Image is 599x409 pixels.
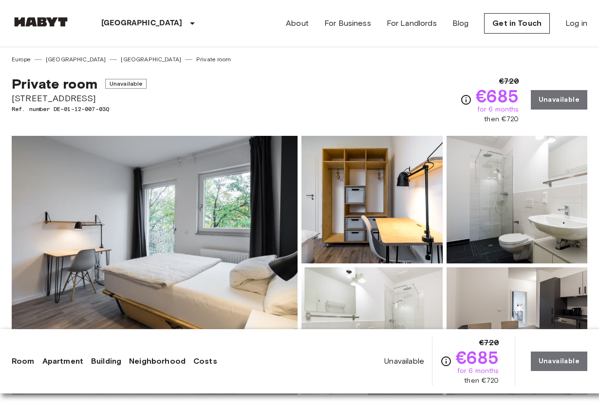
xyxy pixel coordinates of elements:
a: Get in Touch [484,13,550,34]
span: Unavailable [384,356,424,367]
span: [STREET_ADDRESS] [12,92,147,105]
img: Picture of unit DE-01-12-007-03Q [301,267,443,395]
a: About [286,18,309,29]
span: then €720 [464,376,499,386]
a: For Landlords [387,18,437,29]
svg: Check cost overview for full price breakdown. Please note that discounts apply to new joiners onl... [440,355,452,367]
a: For Business [324,18,371,29]
a: Blog [452,18,469,29]
span: Ref. number DE-01-12-007-03Q [12,105,147,113]
a: [GEOGRAPHIC_DATA] [121,55,181,64]
span: Unavailable [105,79,147,89]
span: Private room [12,75,97,92]
img: Habyt [12,17,70,27]
a: Europe [12,55,31,64]
img: Picture of unit DE-01-12-007-03Q [447,136,588,263]
span: then €720 [484,114,519,124]
a: Neighborhood [129,355,186,367]
span: for 6 months [477,105,519,114]
svg: Check cost overview for full price breakdown. Please note that discounts apply to new joiners onl... [460,94,472,106]
a: Log in [565,18,587,29]
p: [GEOGRAPHIC_DATA] [101,18,183,29]
img: Picture of unit DE-01-12-007-03Q [447,267,588,395]
span: €720 [499,75,519,87]
a: Room [12,355,35,367]
span: €685 [456,349,499,366]
a: Costs [193,355,217,367]
span: for 6 months [457,366,499,376]
a: Private room [196,55,231,64]
img: Picture of unit DE-01-12-007-03Q [301,136,443,263]
a: [GEOGRAPHIC_DATA] [46,55,106,64]
a: Apartment [42,355,83,367]
span: €685 [476,87,519,105]
a: Building [91,355,121,367]
img: Marketing picture of unit DE-01-12-007-03Q [12,136,298,395]
span: €720 [479,337,499,349]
